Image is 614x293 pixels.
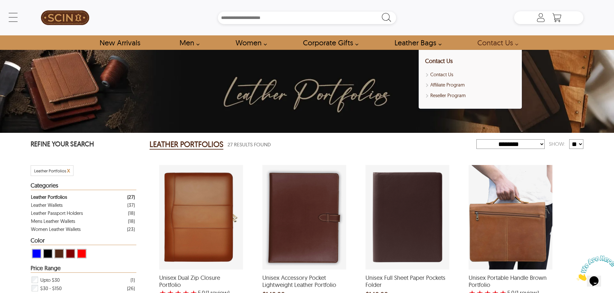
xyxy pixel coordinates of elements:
[31,225,81,233] div: Women Leather Wallets
[127,284,135,292] div: ( 26 )
[128,209,135,217] div: ( 18 )
[150,138,476,151] div: Leather Portfolios 27 Results Found
[31,193,67,201] div: Leather Portfolios
[127,193,135,201] div: ( 27 )
[31,217,135,225] a: Filter Mens Leather Wallets
[127,225,135,233] div: ( 23 )
[425,92,515,99] a: Reseller Program
[128,217,135,225] div: ( 18 )
[365,274,449,288] span: Unisex Full Sheet Paper Pockets Folder
[34,168,66,173] span: Filter Leather Portfolios
[32,249,41,258] div: View Blue Leather Portfolios
[31,284,135,292] div: Filter $30 - $150 Leather Portfolios
[470,35,522,50] a: contact-us
[387,35,445,50] a: Shop Leather Bags
[92,35,147,50] a: Shop New Arrivals
[3,3,43,28] img: Chat attention grabber
[172,35,203,50] a: shop men's leather jackets
[31,225,135,233] a: Filter Women Leather Wallets
[43,249,53,258] div: View Black Leather Portfolios
[31,217,75,225] div: Mens Leather Wallets
[31,182,136,190] div: Heading Filter Leather Portfolios by Categories
[31,209,83,217] div: Leather Passport Holders
[425,57,453,65] a: Contact Us
[40,276,60,284] span: Upto $30
[41,3,89,32] img: SCIN
[31,237,136,245] div: Heading Filter Leather Portfolios by Color
[551,13,563,23] a: Shopping Cart
[545,138,569,150] div: Show:
[67,168,70,173] a: Cancel Filter
[127,201,135,209] div: ( 37 )
[228,141,271,149] span: 27 Results Found
[425,81,515,89] a: Affiliate Program
[574,253,614,283] iframe: chat widget
[31,201,135,209] a: Filter Leather Wallets
[469,274,552,288] span: Unisex Portable Handle Brown Portfolio
[31,3,100,32] a: SCIN
[262,274,346,288] span: Unisex Accessory Pocket Lightweight Leather Portfolio
[425,71,515,78] a: Contact Us
[31,276,135,284] div: Filter Upto $30 Leather Portfolios
[31,193,135,201] a: Filter Leather Portfolios
[31,265,136,273] div: Heading Filter Leather Portfolios by Price Range
[40,284,62,292] span: $30 - $150
[296,35,362,50] a: Shop Leather Corporate Gifts
[31,209,135,217] a: Filter Leather Passport Holders
[228,35,270,50] a: Shop Women Leather Jackets
[66,249,75,258] div: View Maroon Leather Portfolios
[67,167,70,174] span: x
[54,249,64,258] div: View Brown ( Brand Color ) Leather Portfolios
[31,139,136,150] p: REFINE YOUR SEARCH
[77,249,86,258] div: View Red Leather Portfolios
[131,276,135,284] div: ( 1 )
[31,201,63,209] div: Leather Wallets
[159,274,243,288] span: Unisex Dual Zip Closure Portfolio
[150,139,223,150] h2: LEATHER PORTFOLIOS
